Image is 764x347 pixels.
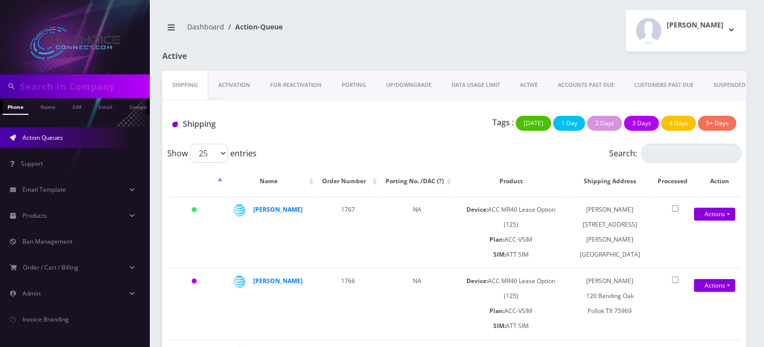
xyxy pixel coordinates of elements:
h1: Shipping [172,119,351,129]
a: Email [93,98,117,114]
td: NA [381,197,454,267]
button: 4 Days [661,116,696,131]
th: : activate to sort column descending [168,167,225,196]
button: 3 Days [624,116,659,131]
b: Plan: [489,307,504,315]
a: Actions [694,279,736,292]
a: SIM [67,98,86,114]
td: 1767 [317,197,380,267]
th: Name: activate to sort column ascending [226,167,316,196]
a: PORTING [332,71,376,99]
span: Ban Management [22,237,72,246]
button: 2 Days [587,116,622,131]
a: Name [35,98,60,114]
a: CUSTOMERS PAST DUE [624,71,704,99]
a: Activation [208,71,260,99]
a: ACTIVE [510,71,548,99]
td: ACC MR40 Lease Option (125) ACC-VSIM ATT SIM [455,268,567,339]
img: All Choice Connect [30,27,120,59]
button: [DATE] [516,116,551,131]
a: Company [124,98,158,114]
a: [PERSON_NAME] [253,205,303,214]
th: Order Number: activate to sort column ascending [317,167,380,196]
a: SUSPENDED [704,71,756,99]
input: Search: [641,144,742,163]
button: [PERSON_NAME] [626,10,747,51]
span: Order / Cart / Billing [23,263,79,272]
a: Shipping [162,71,208,99]
a: FOR-REActivation [260,71,332,99]
th: Processed: activate to sort column ascending [653,167,698,196]
a: Dashboard [187,22,224,31]
a: [PERSON_NAME] [253,277,303,285]
td: 1766 [317,268,380,339]
button: 5+ Days [698,116,737,131]
a: ACCOUNTS PAST DUE [548,71,624,99]
span: Support [21,159,43,168]
button: 1 Day [553,116,585,131]
p: Tags : [492,116,514,128]
a: Phone [2,98,28,115]
th: Action [699,167,741,196]
img: Shipping [172,122,178,127]
span: Products [22,211,47,220]
th: Product [455,167,567,196]
b: Plan: [489,235,504,244]
td: [PERSON_NAME] 120 Bending Oak Pollok TX 75969 [568,268,652,339]
span: Admin [22,289,40,298]
b: SIM: [493,322,506,330]
td: NA [381,268,454,339]
h2: [PERSON_NAME] [667,21,724,29]
td: ACC MR40 Lease Option (125) ACC-VSIM ATT SIM [455,197,567,267]
th: Shipping Address [568,167,652,196]
li: Action-Queue [224,21,283,32]
span: Email Template [22,185,66,194]
a: Actions [694,208,736,221]
b: SIM: [493,250,506,259]
th: Porting No. /DAC (?): activate to sort column ascending [381,167,454,196]
h1: Active [162,51,347,61]
a: DATA USAGE LIMIT [441,71,510,99]
td: [PERSON_NAME] [STREET_ADDRESS][PERSON_NAME] [GEOGRAPHIC_DATA] [568,197,652,267]
span: Invoice Branding [22,315,69,324]
nav: breadcrumb [162,16,447,45]
b: Device: [466,205,488,214]
span: Action Queues [22,133,63,142]
select: Showentries [190,144,228,163]
a: UP/DOWNGRADE [376,71,441,99]
input: Search in Company [20,77,147,96]
b: Device: [466,277,488,285]
label: Show entries [167,144,257,163]
label: Search: [609,144,742,163]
